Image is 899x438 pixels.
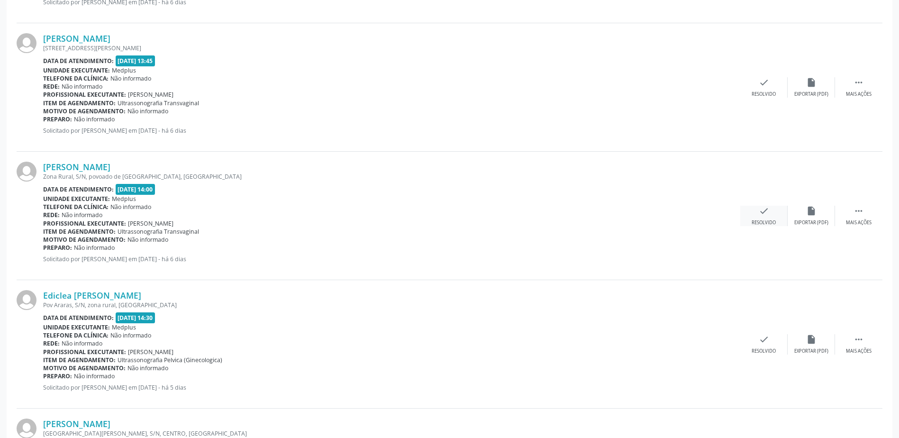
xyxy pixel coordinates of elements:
span: Não informado [110,74,151,82]
b: Telefone da clínica: [43,74,109,82]
b: Preparo: [43,372,72,380]
a: [PERSON_NAME] [43,33,110,44]
span: Medplus [112,195,136,203]
span: [PERSON_NAME] [128,219,173,228]
b: Data de atendimento: [43,185,114,193]
a: Ediclea [PERSON_NAME] [43,290,141,301]
a: [PERSON_NAME] [43,419,110,429]
b: Motivo de agendamento: [43,236,126,244]
span: Medplus [112,323,136,331]
div: Exportar (PDF) [794,348,828,355]
span: Não informado [127,107,168,115]
p: Solicitado por [PERSON_NAME] em [DATE] - há 6 dias [43,127,740,135]
div: [STREET_ADDRESS][PERSON_NAME] [43,44,740,52]
div: Exportar (PDF) [794,219,828,226]
i: check [759,334,769,345]
b: Item de agendamento: [43,356,116,364]
div: Resolvido [752,91,776,98]
span: [PERSON_NAME] [128,348,173,356]
b: Rede: [43,339,60,347]
span: Não informado [110,331,151,339]
span: Ultrassonografia Transvaginal [118,228,199,236]
span: Não informado [127,236,168,244]
b: Data de atendimento: [43,57,114,65]
i:  [854,206,864,216]
b: Item de agendamento: [43,228,116,236]
b: Telefone da clínica: [43,203,109,211]
p: Solicitado por [PERSON_NAME] em [DATE] - há 5 dias [43,383,740,392]
i:  [854,334,864,345]
span: Medplus [112,66,136,74]
i:  [854,77,864,88]
span: Ultrassonografia Transvaginal [118,99,199,107]
span: Ultrassonografia Pelvica (Ginecologica) [118,356,222,364]
div: Mais ações [846,219,872,226]
span: [DATE] 14:30 [116,312,155,323]
b: Profissional executante: [43,219,126,228]
span: Não informado [110,203,151,211]
span: Não informado [127,364,168,372]
span: Não informado [62,339,102,347]
a: [PERSON_NAME] [43,162,110,172]
b: Motivo de agendamento: [43,107,126,115]
b: Preparo: [43,244,72,252]
p: Solicitado por [PERSON_NAME] em [DATE] - há 6 dias [43,255,740,263]
b: Item de agendamento: [43,99,116,107]
b: Telefone da clínica: [43,331,109,339]
b: Motivo de agendamento: [43,364,126,372]
span: Não informado [74,372,115,380]
div: Mais ações [846,91,872,98]
img: img [17,290,36,310]
b: Profissional executante: [43,91,126,99]
img: img [17,162,36,182]
span: [DATE] 13:45 [116,55,155,66]
b: Preparo: [43,115,72,123]
b: Unidade executante: [43,66,110,74]
span: Não informado [74,115,115,123]
div: Zona Rural, S/N, povoado de [GEOGRAPHIC_DATA], [GEOGRAPHIC_DATA] [43,173,740,181]
b: Profissional executante: [43,348,126,356]
b: Data de atendimento: [43,314,114,322]
div: Exportar (PDF) [794,91,828,98]
b: Rede: [43,211,60,219]
div: Resolvido [752,219,776,226]
b: Rede: [43,82,60,91]
span: Não informado [74,244,115,252]
i: insert_drive_file [806,334,817,345]
div: Mais ações [846,348,872,355]
span: [DATE] 14:00 [116,184,155,195]
i: insert_drive_file [806,77,817,88]
b: Unidade executante: [43,195,110,203]
i: check [759,77,769,88]
span: Não informado [62,211,102,219]
i: check [759,206,769,216]
div: Pov Araras, S/N, zona rural, [GEOGRAPHIC_DATA] [43,301,740,309]
span: [PERSON_NAME] [128,91,173,99]
div: [GEOGRAPHIC_DATA][PERSON_NAME], S/N, CENTRO, [GEOGRAPHIC_DATA] [43,429,740,438]
b: Unidade executante: [43,323,110,331]
span: Não informado [62,82,102,91]
img: img [17,33,36,53]
i: insert_drive_file [806,206,817,216]
div: Resolvido [752,348,776,355]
